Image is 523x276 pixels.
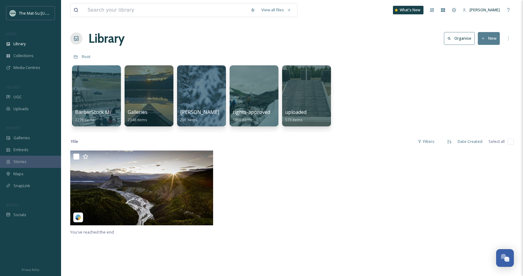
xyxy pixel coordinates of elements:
[6,202,18,207] span: SOCIALS
[128,117,147,122] span: 2348 items
[13,106,29,112] span: Uploads
[444,32,475,45] button: Organise
[22,268,39,272] span: Privacy Policy
[459,4,503,16] a: [PERSON_NAME]
[233,109,270,115] span: rights-approved
[19,10,61,16] span: The Mat-Su [US_STATE]
[13,183,30,189] span: SnapLink
[70,139,78,144] span: 1 file
[13,41,26,47] span: Library
[22,266,39,273] a: Privacy Policy
[180,109,219,115] span: [PERSON_NAME]
[13,135,30,141] span: Galleries
[10,10,16,16] img: Social_thumbnail.png
[6,85,19,89] span: COLLECT
[415,136,438,147] div: Filters
[128,109,147,122] a: Galleries2348 items
[70,229,114,235] span: You've reached the end
[13,147,28,153] span: Embeds
[496,249,514,267] button: Open Chat
[6,125,20,130] span: WIDGETS
[6,31,17,36] span: MEDIA
[13,212,26,218] span: Socials
[180,109,219,122] a: [PERSON_NAME]201 items
[82,54,91,59] span: Root
[13,171,24,177] span: Maps
[258,4,294,16] a: View all files
[128,109,147,115] span: Galleries
[470,7,500,13] span: [PERSON_NAME]
[13,53,34,59] span: Collections
[89,29,125,48] a: Library
[488,139,505,144] span: Select all
[444,32,478,45] a: Organise
[285,109,307,115] span: uploaded
[13,94,22,100] span: UGC
[285,117,303,122] span: 573 items
[233,109,270,122] a: rights-approved1866 items
[70,151,213,225] img: mlenny-17955822254994160.jpeg
[455,136,485,147] div: Date Created
[85,3,247,17] input: Search your library
[75,214,81,220] img: snapsea-logo.png
[75,117,95,122] span: 2276 items
[75,109,128,122] a: BarberStock Migration2276 items
[75,109,128,115] span: BarberStock Migration
[82,53,91,60] a: Root
[13,159,27,165] span: Stories
[13,65,40,71] span: Media Centres
[233,117,252,122] span: 1866 items
[478,32,500,45] button: New
[285,109,307,122] a: uploaded573 items
[393,6,423,14] a: What's New
[180,117,198,122] span: 201 items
